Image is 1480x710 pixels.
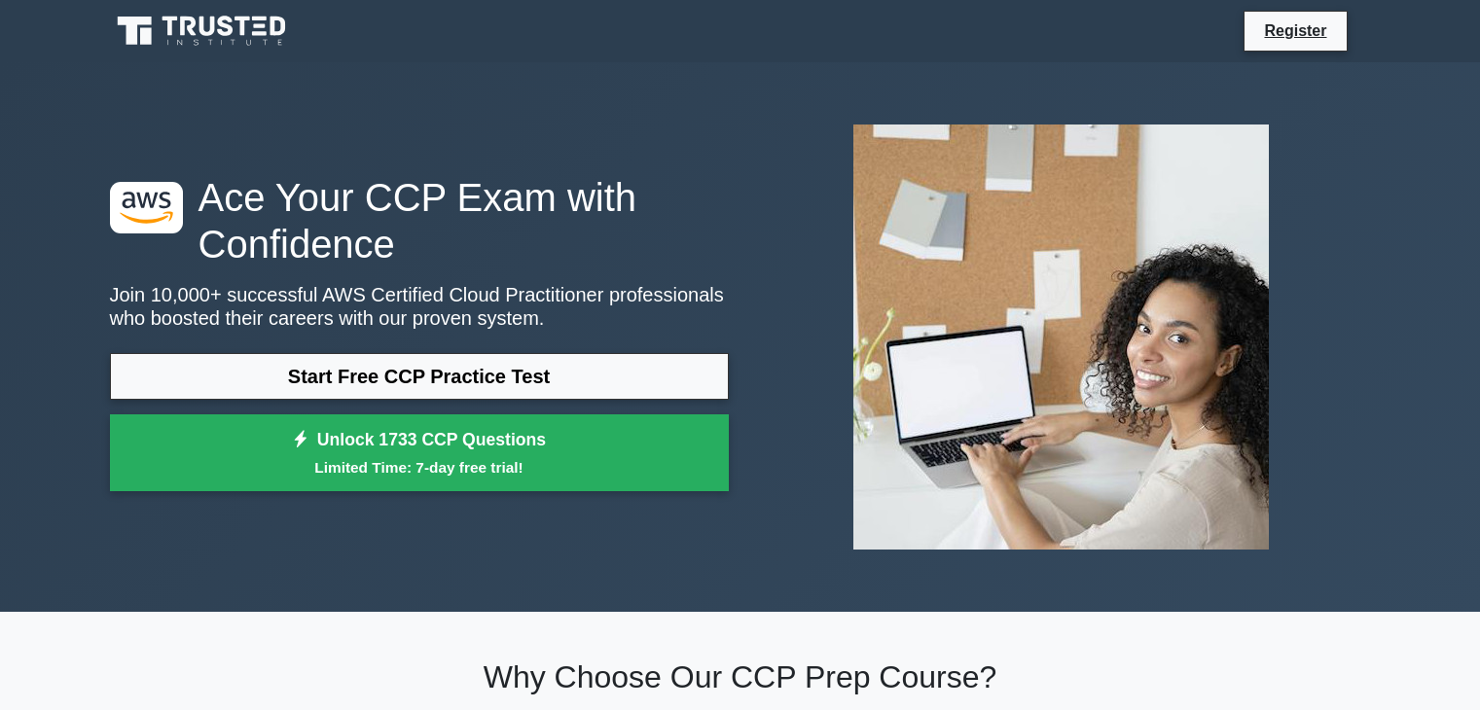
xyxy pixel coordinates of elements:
[110,414,729,492] a: Unlock 1733 CCP QuestionsLimited Time: 7-day free trial!
[110,283,729,330] p: Join 10,000+ successful AWS Certified Cloud Practitioner professionals who boosted their careers ...
[134,456,704,479] small: Limited Time: 7-day free trial!
[110,353,729,400] a: Start Free CCP Practice Test
[1252,18,1338,43] a: Register
[110,658,1371,695] h2: Why Choose Our CCP Prep Course?
[110,174,729,267] h1: Ace Your CCP Exam with Confidence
